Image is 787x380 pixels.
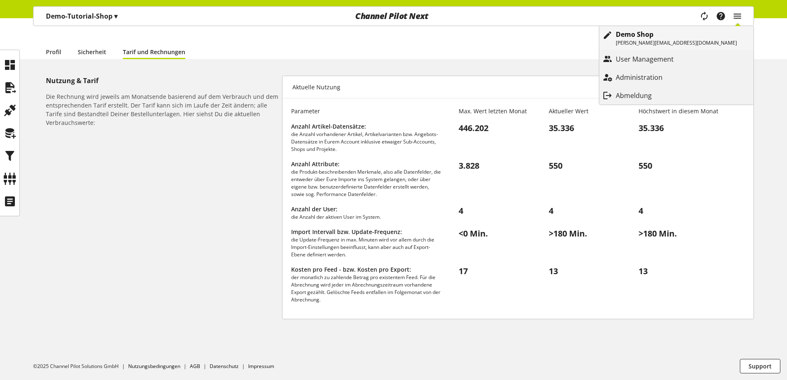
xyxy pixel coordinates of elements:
h5: Nutzung & Tarif [46,76,279,86]
div: 4 [549,205,639,217]
p: die Produkt-beschreibenden Merkmale, also alle Datenfelder, die entweder über Eure Importe ins Sy... [291,168,443,198]
div: 3.828 [459,160,548,172]
h6: Die Rechnung wird jeweils am Monatsende basierend auf dem Verbrauch und dem entsprechenden Tarif ... [46,92,279,127]
div: 13 [549,265,639,277]
a: Impressum [248,363,274,370]
div: Parameter [291,107,443,115]
a: Tarif und Rechnungen [123,48,185,56]
div: Höchstwert in diesem Monat [639,107,728,115]
span: < [459,228,463,239]
div: 4 [639,205,728,217]
p: Anzahl Artikel-Datensätze: [291,122,443,131]
p: die Update-Frequenz in max. Minuten wird vor allem durch die Import-Einstellungen beeinflusst, ka... [291,236,443,258]
div: 13 [639,265,728,277]
div: 446.202 [459,122,548,134]
p: Demo-Tutorial-Shop [46,11,117,21]
p: Anzahl der User: [291,205,443,213]
p: [PERSON_NAME][EMAIL_ADDRESS][DOMAIN_NAME] [616,39,737,47]
span: Support [749,362,772,370]
div: 17 [459,265,548,277]
div: 35.336 [639,122,728,134]
a: User Management [599,52,754,67]
div: 35.336 [549,122,639,134]
span: 180 Min. [553,228,587,239]
li: ©2025 Channel Pilot Solutions GmbH [33,363,128,370]
a: Sicherheit [78,48,106,56]
b: Demo Shop [616,30,653,39]
span: 180 Min. [643,228,677,239]
p: Abmeldung [616,91,668,100]
span: ▾ [114,12,117,21]
button: Support [740,359,780,373]
div: 4 [459,205,548,217]
p: Anzahl Attribute: [291,160,443,168]
p: Aktuelle Nutzung [292,83,340,91]
p: der monatlich zu zahlende Betrag pro existentem Feed. Für die Abrechnung wird jeder im Abrechnung... [291,274,443,304]
a: Profil [46,48,61,56]
a: Nutzungsbedingungen [128,363,180,370]
span: > [639,228,643,239]
p: die Anzahl vorhandener Artikel, Artikelvarianten bzw. Angebots-Datensätze in Eurem Account inklus... [291,131,443,153]
a: Administration [599,70,754,85]
div: 550 [639,160,728,172]
p: Administration [616,72,679,82]
span: > [549,228,553,239]
a: Demo Shop[PERSON_NAME][EMAIL_ADDRESS][DOMAIN_NAME] [599,26,754,50]
nav: main navigation [33,6,754,26]
p: Kosten pro Feed - bzw. Kosten pro Export: [291,265,443,274]
p: User Management [616,54,690,64]
p: die Anzahl der aktiven User im System. [291,213,443,221]
a: Datenschutz [210,363,239,370]
div: 550 [549,160,639,172]
div: Max. Wert letzten Monat [459,107,548,115]
a: AGB [190,363,200,370]
div: Aktueller Wert [549,107,639,115]
p: Import Intervall bzw. Update-Frequenz: [291,227,443,236]
span: 0 Min. [463,228,488,239]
